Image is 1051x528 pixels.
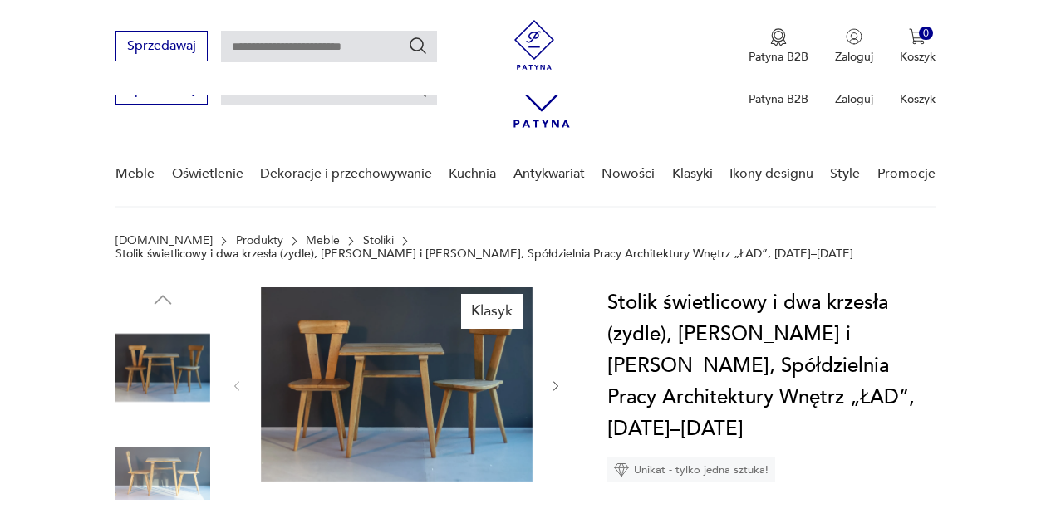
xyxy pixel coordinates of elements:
[115,247,853,261] p: Stolik świetlicowy i dwa krzesła (zydle), [PERSON_NAME] i [PERSON_NAME], Spółdzielnia Pracy Archi...
[115,42,208,53] a: Sprzedawaj
[236,234,283,247] a: Produkty
[900,91,936,107] p: Koszyk
[749,91,808,107] p: Patyna B2B
[877,142,936,206] a: Promocje
[172,142,243,206] a: Oświetlenie
[749,28,808,65] button: Patyna B2B
[115,31,208,61] button: Sprzedawaj
[115,320,210,415] img: Zdjęcie produktu Stolik świetlicowy i dwa krzesła (zydle), Olgierd Szlekys i Władysław Wincze, Sp...
[835,28,873,65] button: Zaloguj
[115,427,210,521] img: Zdjęcie produktu Stolik świetlicowy i dwa krzesła (zydle), Olgierd Szlekys i Władysław Wincze, Sp...
[513,142,585,206] a: Antykwariat
[602,142,655,206] a: Nowości
[846,28,862,45] img: Ikonka użytkownika
[261,287,533,482] img: Zdjęcie produktu Stolik świetlicowy i dwa krzesła (zydle), Olgierd Szlekys i Władysław Wincze, Sp...
[449,142,496,206] a: Kuchnia
[770,28,787,46] img: Ikona medalu
[749,28,808,65] a: Ikona medaluPatyna B2B
[900,28,936,65] button: 0Koszyk
[306,234,340,247] a: Meble
[830,142,860,206] a: Style
[461,294,523,329] div: Klasyk
[835,49,873,65] p: Zaloguj
[729,142,813,206] a: Ikony designu
[509,20,559,70] img: Patyna - sklep z meblami i dekoracjami vintage
[749,49,808,65] p: Patyna B2B
[900,49,936,65] p: Koszyk
[408,36,428,56] button: Szukaj
[260,142,432,206] a: Dekoracje i przechowywanie
[909,28,926,45] img: Ikona koszyka
[115,234,213,247] a: [DOMAIN_NAME]
[607,457,775,482] div: Unikat - tylko jedna sztuka!
[672,142,713,206] a: Klasyki
[363,234,394,247] a: Stoliki
[607,287,936,445] h1: Stolik świetlicowy i dwa krzesła (zydle), [PERSON_NAME] i [PERSON_NAME], Spółdzielnia Pracy Archi...
[614,462,629,477] img: Ikona diamentu
[919,27,933,41] div: 0
[115,142,155,206] a: Meble
[835,91,873,107] p: Zaloguj
[115,85,208,96] a: Sprzedawaj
